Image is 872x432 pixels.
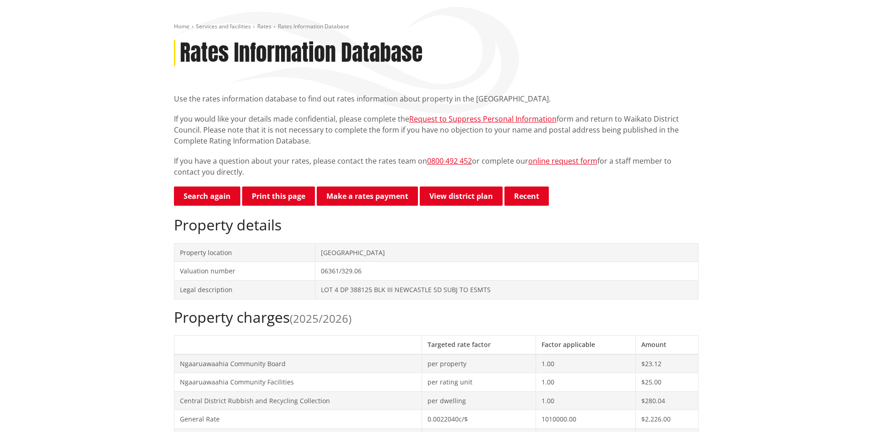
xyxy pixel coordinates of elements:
[420,187,503,206] a: View district plan
[422,335,536,354] th: Targeted rate factor
[422,391,536,410] td: per dwelling
[409,114,557,124] a: Request to Suppress Personal Information
[290,311,352,326] span: (2025/2026)
[278,22,349,30] span: Rates Information Database
[636,391,698,410] td: $280.04
[174,354,422,373] td: Ngaaruawaahia Community Board
[174,216,699,234] h2: Property details
[536,335,636,354] th: Factor applicable
[315,243,698,262] td: [GEOGRAPHIC_DATA]
[422,410,536,429] td: 0.0022040c/$
[315,262,698,281] td: 06361/329.06
[636,373,698,392] td: $25.00
[830,394,863,427] iframe: Messenger Launcher
[636,410,698,429] td: $2,226.00
[257,22,271,30] a: Rates
[315,280,698,299] td: LOT 4 DP 388125 BLK III NEWCASTLE SD SUBJ TO ESMTS
[422,373,536,392] td: per rating unit
[504,187,549,206] button: Recent
[174,113,699,146] p: If you would like your details made confidential, please complete the form and return to Waikato ...
[242,187,315,206] button: Print this page
[528,156,597,166] a: online request form
[536,391,636,410] td: 1.00
[174,243,315,262] td: Property location
[174,262,315,281] td: Valuation number
[636,335,698,354] th: Amount
[196,22,251,30] a: Services and facilities
[174,23,699,31] nav: breadcrumb
[317,187,418,206] a: Make a rates payment
[174,410,422,429] td: General Rate
[174,309,699,326] h2: Property charges
[174,93,699,104] p: Use the rates information database to find out rates information about property in the [GEOGRAPHI...
[636,354,698,373] td: $23.12
[174,280,315,299] td: Legal description
[174,155,699,177] p: If you have a question about your rates, please contact the rates team on or complete our for a s...
[536,410,636,429] td: 1010000.00
[174,373,422,392] td: Ngaaruawaahia Community Facilities
[536,373,636,392] td: 1.00
[174,22,190,30] a: Home
[174,187,240,206] a: Search again
[174,391,422,410] td: Central District Rubbish and Recycling Collection
[536,354,636,373] td: 1.00
[427,156,472,166] a: 0800 492 452
[422,354,536,373] td: per property
[180,40,422,66] h1: Rates Information Database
